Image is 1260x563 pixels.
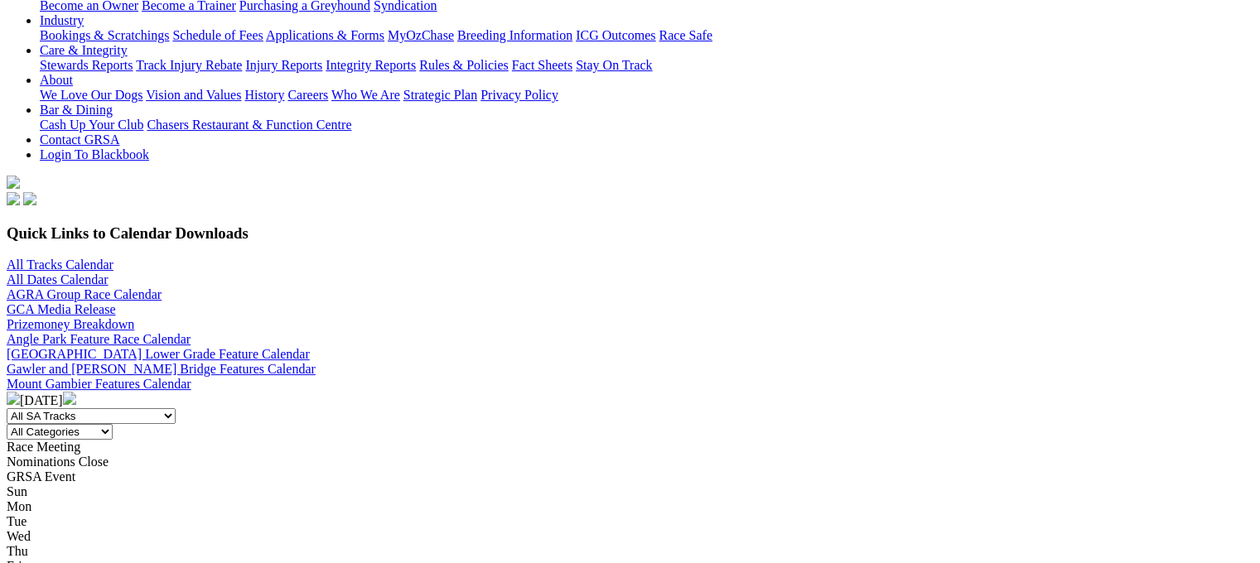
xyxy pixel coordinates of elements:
a: Track Injury Rebate [136,58,242,72]
a: Applications & Forms [266,28,384,42]
a: Gawler and [PERSON_NAME] Bridge Features Calendar [7,362,316,376]
a: History [244,88,284,102]
a: Strategic Plan [403,88,477,102]
a: Chasers Restaurant & Function Centre [147,118,351,132]
div: GRSA Event [7,469,1253,484]
a: Injury Reports [245,58,322,72]
a: Login To Blackbook [40,147,149,161]
div: Tue [7,514,1253,529]
img: chevron-right-pager-white.svg [63,392,76,405]
a: Breeding Information [457,28,572,42]
a: Mount Gambier Features Calendar [7,377,191,391]
a: Who We Are [331,88,400,102]
div: Race Meeting [7,440,1253,455]
a: ICG Outcomes [576,28,655,42]
a: Industry [40,13,84,27]
a: Care & Integrity [40,43,128,57]
a: AGRA Group Race Calendar [7,287,162,301]
div: Industry [40,28,1253,43]
img: logo-grsa-white.png [7,176,20,189]
a: Stewards Reports [40,58,133,72]
a: All Dates Calendar [7,272,109,286]
img: twitter.svg [23,192,36,205]
a: Stay On Track [576,58,652,72]
a: Contact GRSA [40,132,119,147]
a: Angle Park Feature Race Calendar [7,332,191,346]
a: Rules & Policies [419,58,509,72]
a: Privacy Policy [480,88,558,102]
a: Schedule of Fees [172,28,263,42]
a: Bar & Dining [40,103,113,117]
a: All Tracks Calendar [7,257,113,272]
div: Nominations Close [7,455,1253,469]
div: Wed [7,529,1253,544]
a: Race Safe [659,28,712,42]
div: [DATE] [7,392,1253,408]
div: About [40,88,1253,103]
a: About [40,73,73,87]
img: chevron-left-pager-white.svg [7,392,20,405]
a: Bookings & Scratchings [40,28,169,42]
div: Thu [7,544,1253,559]
div: Care & Integrity [40,58,1253,73]
a: Prizemoney Breakdown [7,317,134,331]
a: Vision and Values [146,88,241,102]
img: facebook.svg [7,192,20,205]
h3: Quick Links to Calendar Downloads [7,224,1253,243]
a: MyOzChase [388,28,454,42]
div: Sun [7,484,1253,499]
a: Careers [287,88,328,102]
a: [GEOGRAPHIC_DATA] Lower Grade Feature Calendar [7,347,310,361]
div: Mon [7,499,1253,514]
a: We Love Our Dogs [40,88,142,102]
a: GCA Media Release [7,302,116,316]
a: Cash Up Your Club [40,118,143,132]
a: Fact Sheets [512,58,572,72]
div: Bar & Dining [40,118,1253,132]
a: Integrity Reports [326,58,416,72]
